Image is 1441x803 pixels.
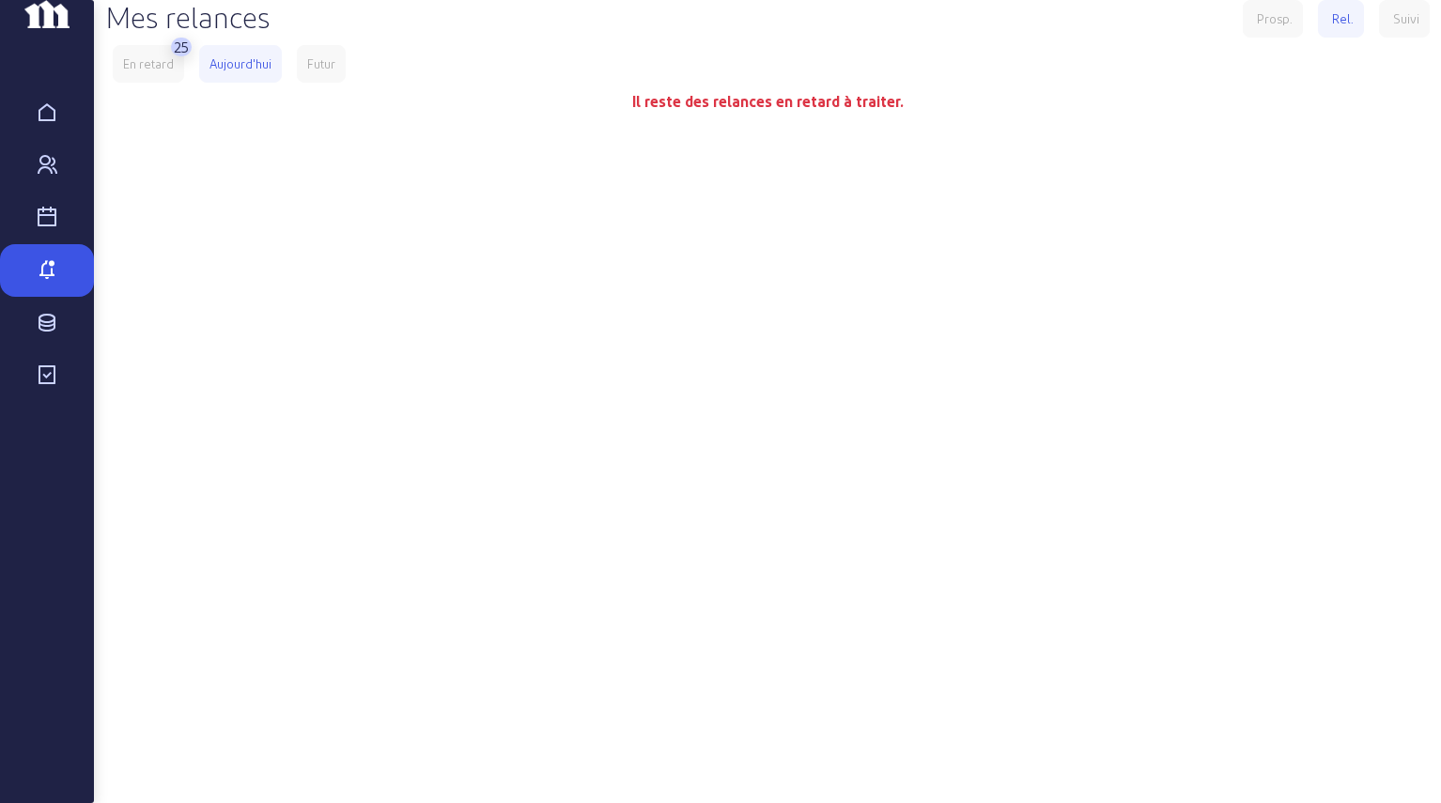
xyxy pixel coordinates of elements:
[123,55,174,72] div: En retard
[307,55,335,72] div: Futur
[174,32,189,58] div: 25
[1393,10,1419,27] div: Suivi
[1332,10,1354,27] div: Rel.
[209,55,271,72] div: Aujourd'hui
[1257,10,1293,27] div: Prosp.
[113,90,1422,113] div: Il reste des relances en retard à traiter.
